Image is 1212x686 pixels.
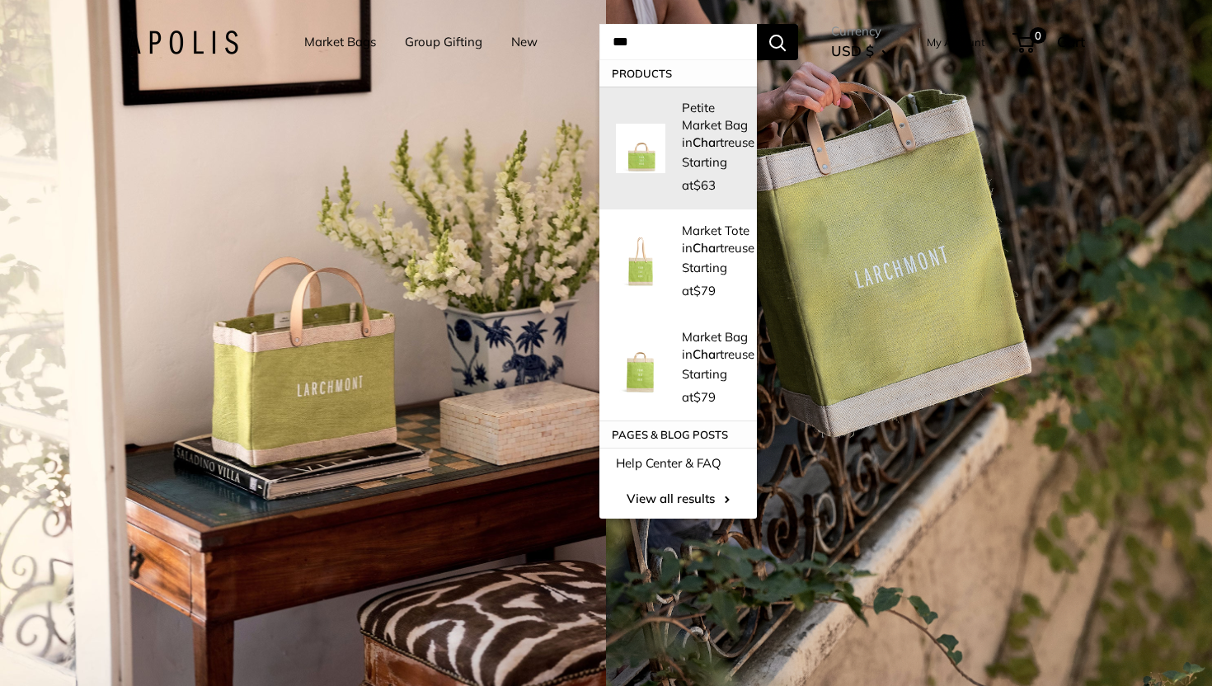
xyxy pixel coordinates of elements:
[304,31,376,54] a: Market Bags
[682,366,727,405] span: Starting at
[599,421,757,448] p: Pages & Blog posts
[599,24,757,60] input: Search...
[693,134,716,150] strong: Cha
[599,209,757,315] a: Market Tote in Chartreuse Market Tote inChartreuse Starting at$79
[599,60,757,87] p: Products
[693,389,716,405] span: $79
[831,20,891,43] span: Currency
[682,328,754,363] p: Market Bag in rtreuse
[831,38,891,64] button: USD $
[405,31,482,54] a: Group Gifting
[599,479,757,519] a: View all results
[511,31,538,54] a: New
[682,260,727,298] span: Starting at
[682,222,754,256] p: Market Tote in rtreuse
[616,124,665,173] img: Petite Market Bag in Chartreuse
[616,237,665,287] img: Market Tote in Chartreuse
[682,99,754,151] p: Petite Market Bag in rtreuse
[682,154,727,193] span: Starting at
[599,316,757,421] a: Market Bag in Chartreuse Market Bag inChartreuse Starting at$79
[757,24,798,60] button: Search
[599,87,757,209] a: Petite Market Bag in Chartreuse Petite Market Bag inChartreuse Starting at$63
[127,31,238,54] img: Apolis
[693,240,716,256] strong: Cha
[599,448,757,479] a: Help Center & FAQ
[1014,29,1085,55] a: 0 Cart
[1057,33,1085,50] span: Cart
[831,42,874,59] span: USD $
[1030,27,1046,44] span: 0
[927,32,985,52] a: My Account
[693,346,716,362] strong: Cha
[693,177,716,193] span: $63
[616,344,665,393] img: Market Bag in Chartreuse
[693,283,716,298] span: $79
